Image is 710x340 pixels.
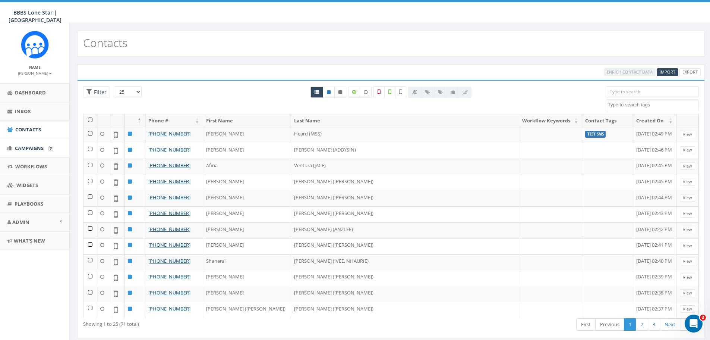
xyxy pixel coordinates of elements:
label: Not Validated [395,86,406,98]
a: [PHONE_NUMBER] [148,273,190,280]
td: [PERSON_NAME] [203,206,291,222]
a: View [680,274,695,281]
th: Phone #: activate to sort column ascending [145,114,203,127]
a: [PERSON_NAME] [18,69,52,76]
td: Heard (MSS) [291,127,519,143]
i: This phone number is subscribed and will receive texts. [327,90,331,94]
td: [DATE] 02:39 PM [633,270,676,286]
a: Active [323,87,335,98]
td: [PERSON_NAME] [203,175,291,191]
a: [PHONE_NUMBER] [148,162,190,169]
a: Next [660,318,680,331]
td: [PERSON_NAME] ([PERSON_NAME]) [291,191,519,207]
a: View [680,162,695,170]
a: Last [680,318,699,331]
td: [PERSON_NAME] (ADDYSIN) [291,143,519,159]
a: View [680,178,695,186]
input: Submit [48,146,53,151]
span: Import [660,69,675,75]
a: [PHONE_NUMBER] [148,258,190,264]
th: Workflow Keywords: activate to sort column ascending [519,114,582,127]
input: Type to search [606,86,699,97]
td: [DATE] 02:42 PM [633,222,676,238]
td: [PERSON_NAME] ([PERSON_NAME]) [291,206,519,222]
a: Previous [595,318,624,331]
td: [PERSON_NAME] [203,286,291,302]
td: [PERSON_NAME] ([PERSON_NAME]) [291,302,519,318]
span: Admin [12,219,29,225]
td: Afina [203,159,291,175]
td: [PERSON_NAME] [203,238,291,254]
span: Inbox [15,108,31,115]
a: Import [657,68,678,76]
span: Contacts [15,126,41,133]
td: [DATE] 02:38 PM [633,286,676,302]
td: [PERSON_NAME] [203,127,291,143]
th: Created On: activate to sort column ascending [633,114,676,127]
td: [DATE] 02:43 PM [633,206,676,222]
label: Validated [384,86,395,98]
span: Playbooks [15,200,43,207]
a: [PHONE_NUMBER] [148,289,190,296]
label: Not a Mobile [373,86,385,98]
a: [PHONE_NUMBER] [148,194,190,201]
a: View [680,289,695,297]
a: First [576,318,596,331]
a: View [680,194,695,202]
span: Dashboard [15,89,46,96]
img: Rally_Corp_Icon_1.png [21,31,49,59]
label: Data Enriched [348,87,360,98]
a: View [680,258,695,265]
a: 2 [636,318,648,331]
span: 2 [700,315,706,321]
a: [PHONE_NUMBER] [148,241,190,248]
td: [DATE] 02:45 PM [633,159,676,175]
td: [PERSON_NAME] (IVEE, NHAURIE) [291,254,519,270]
a: View [680,131,695,138]
td: [PERSON_NAME] [203,270,291,286]
td: [PERSON_NAME] [203,222,291,238]
td: [DATE] 02:41 PM [633,238,676,254]
a: [PHONE_NUMBER] [148,146,190,153]
td: [PERSON_NAME] (ANZLEE) [291,222,519,238]
th: Last Name [291,114,519,127]
a: View [680,242,695,250]
a: [PHONE_NUMBER] [148,226,190,233]
td: [DATE] 02:40 PM [633,254,676,270]
label: Data not Enriched [360,87,372,98]
td: [PERSON_NAME] ([PERSON_NAME]) [291,270,519,286]
small: [PERSON_NAME] [18,71,52,76]
td: [PERSON_NAME] ([PERSON_NAME]) [291,238,519,254]
span: Widgets [16,182,38,188]
span: What's New [14,237,45,244]
a: View [680,146,695,154]
td: [PERSON_NAME] ([PERSON_NAME]) [203,302,291,318]
a: Opted Out [334,87,346,98]
th: First Name [203,114,291,127]
a: 3 [648,318,660,331]
a: 1 [624,318,636,331]
label: Test SMS [585,131,606,138]
h2: Contacts [83,37,127,49]
span: Advance Filter [83,86,110,98]
th: Contact Tags [582,114,633,127]
td: Ventura (JACE) [291,159,519,175]
td: [DATE] 02:46 PM [633,143,676,159]
span: Campaigns [15,145,44,152]
a: View [680,210,695,218]
a: [PHONE_NUMBER] [148,130,190,137]
a: All contacts [310,87,323,98]
a: [PHONE_NUMBER] [148,305,190,312]
span: CSV files only [660,69,675,75]
td: [PERSON_NAME] [203,143,291,159]
a: View [680,305,695,313]
span: Workflows [15,163,47,170]
div: Showing 1 to 25 (71 total) [83,318,333,328]
a: [PHONE_NUMBER] [148,178,190,185]
a: Export [679,68,701,76]
td: [DATE] 02:49 PM [633,127,676,143]
td: [DATE] 02:44 PM [633,191,676,207]
td: [DATE] 02:45 PM [633,175,676,191]
td: [PERSON_NAME] ([PERSON_NAME]) [291,175,519,191]
a: [PHONE_NUMBER] [148,210,190,216]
